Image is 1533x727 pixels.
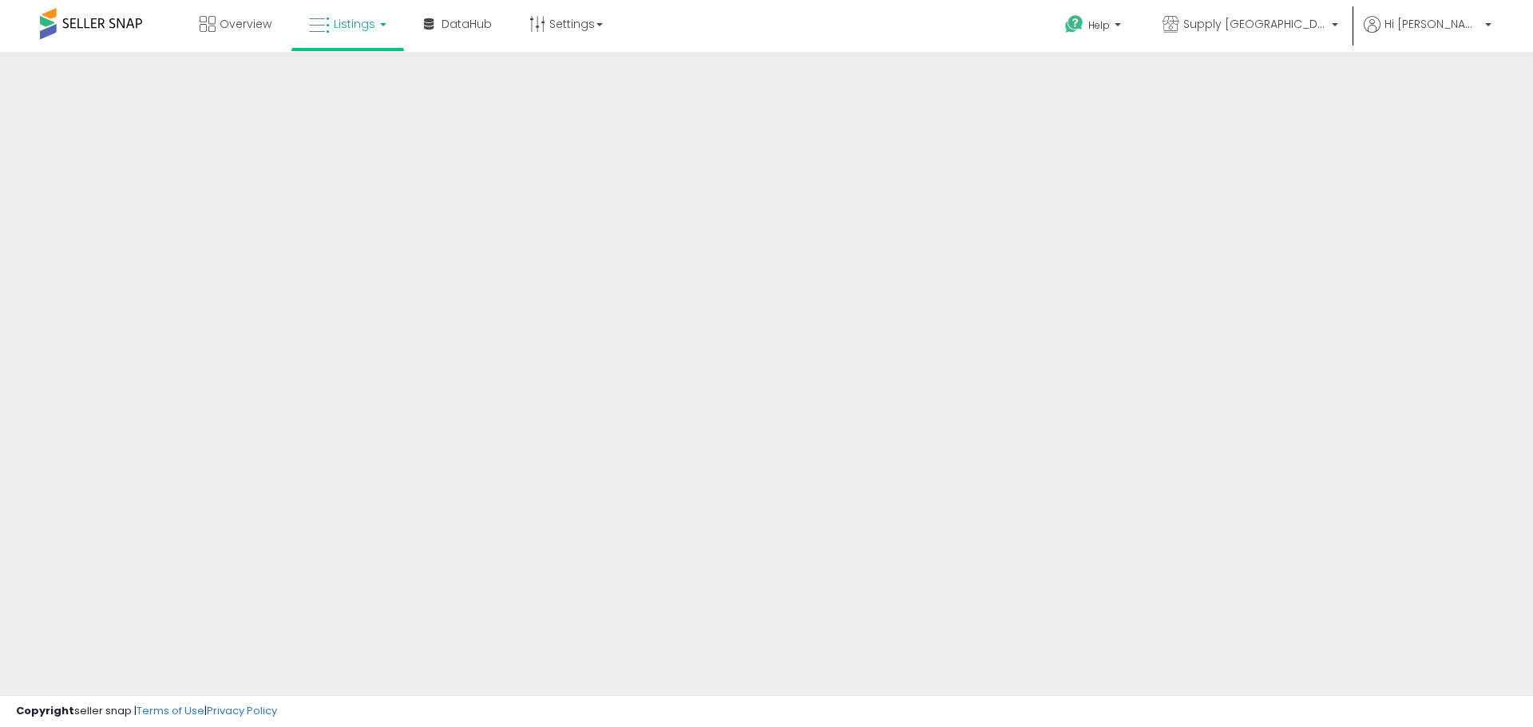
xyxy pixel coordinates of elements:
[1052,2,1137,52] a: Help
[220,16,271,32] span: Overview
[16,703,74,718] strong: Copyright
[334,16,375,32] span: Listings
[1183,16,1327,32] span: Supply [GEOGRAPHIC_DATA]
[16,704,277,719] div: seller snap | |
[1064,14,1084,34] i: Get Help
[1384,16,1480,32] span: Hi [PERSON_NAME]
[1364,16,1491,52] a: Hi [PERSON_NAME]
[137,703,204,718] a: Terms of Use
[442,16,492,32] span: DataHub
[207,703,277,718] a: Privacy Policy
[1088,18,1110,32] span: Help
